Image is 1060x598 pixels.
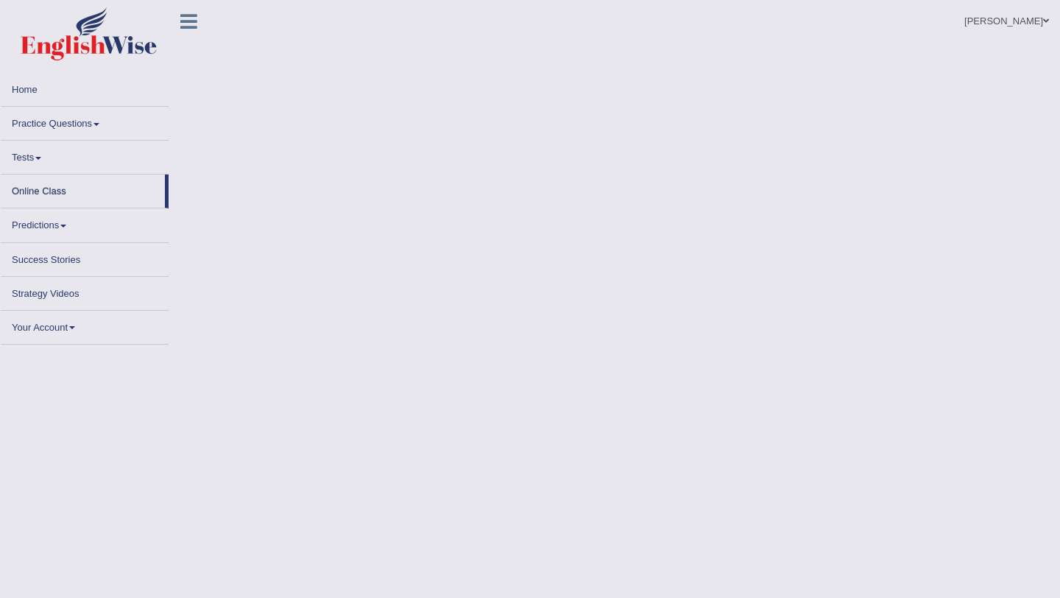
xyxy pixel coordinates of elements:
[1,107,169,136] a: Practice Questions
[1,208,169,237] a: Predictions
[1,141,169,169] a: Tests
[1,175,165,203] a: Online Class
[1,277,169,306] a: Strategy Videos
[1,243,169,272] a: Success Stories
[1,311,169,340] a: Your Account
[1,73,169,102] a: Home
